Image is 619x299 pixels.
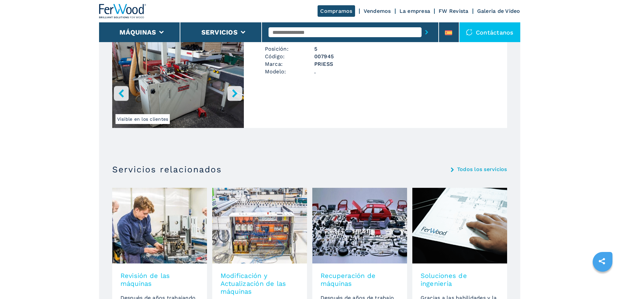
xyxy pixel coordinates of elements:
img: image [112,188,207,263]
button: right-button [227,86,242,101]
h3: Revisión de las máquinas [120,272,199,287]
img: image [412,188,507,263]
a: sharethis [594,253,610,269]
a: Compramos [318,5,355,17]
div: Go to Slide 1 [112,19,244,179]
span: 5 [314,45,499,53]
a: Todos los servicios [457,167,507,172]
span: Modelo: [265,68,314,75]
a: FW Revista [439,8,469,14]
h3: . [314,68,499,75]
img: image [312,188,407,263]
button: Servicios [201,28,238,36]
img: Contáctanos [466,29,473,36]
a: left-buttonright-buttonGo to Slide 1Go to Slide 2Go to Slide 3Go to Slide 4Visible en los cliente... [112,16,507,128]
h3: Modificación y Actualización de las máquinas [220,272,299,295]
button: Máquinas [119,28,156,36]
span: Posición: [265,45,314,53]
img: 6a520004cbfe5c5b1a7bc92ada8a4b69 [112,19,244,143]
iframe: Chat [591,269,614,294]
a: Vendemos [364,8,391,14]
a: Galeria de Video [477,8,520,14]
h3: Servicios relacionados [112,164,222,175]
div: Contáctanos [459,22,520,42]
h3: Recuperación de máquinas [321,272,399,287]
button: submit-button [422,25,432,40]
a: La empresa [400,8,430,14]
span: Marca: [265,60,314,68]
button: left-button [114,86,129,101]
span: Visible en los clientes [116,114,170,124]
h3: 007945 [314,53,499,60]
img: Ferwood [99,4,146,18]
img: image [212,188,307,263]
span: Código: [265,53,314,60]
h3: Soluciones de ingeniería [421,272,499,287]
h3: PRIESS [314,60,499,68]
